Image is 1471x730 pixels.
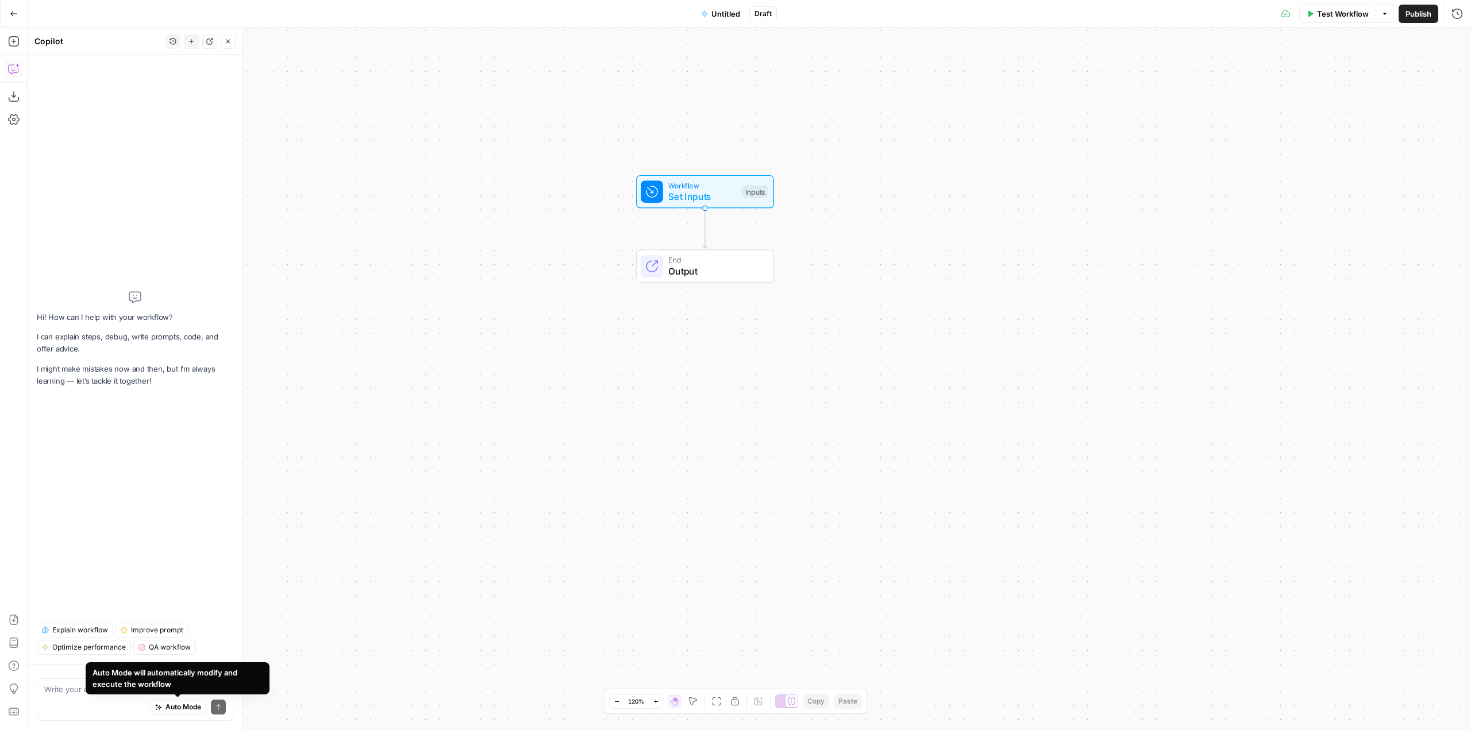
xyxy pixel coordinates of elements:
button: Explain workflow [37,623,113,638]
span: Explain workflow [52,625,108,635]
button: Auto Mode [150,700,206,714]
span: Workflow [668,180,737,191]
span: QA workflow [149,642,191,652]
div: Inputs [742,186,768,198]
button: Test Workflow [1299,5,1376,23]
button: Copy [803,694,829,709]
span: Draft [754,9,772,19]
p: I might make mistakes now and then, but I’m always learning — let’s tackle it together! [37,363,233,387]
span: Copy [807,696,825,706]
div: Auto Mode will automatically modify and execute the workflow [93,667,263,690]
p: I can explain steps, debug, write prompts, code, and offer advice. [37,331,233,355]
span: Set Inputs [668,190,737,203]
button: Improve prompt [115,623,188,638]
button: Untitled [694,5,747,23]
button: Paste [834,694,862,709]
button: Publish [1399,5,1438,23]
span: End [668,254,762,265]
button: QA workflow [133,640,196,655]
span: Output [668,264,762,278]
span: Optimize performance [52,642,126,652]
div: WorkflowSet InputsInputs [598,175,812,208]
g: Edge from start to end [703,208,707,249]
span: Paste [838,696,857,706]
span: 120% [628,697,644,706]
div: EndOutput [598,250,812,283]
p: Hi! How can I help with your workflow? [37,311,233,323]
span: Test Workflow [1317,8,1369,20]
div: Copilot [34,36,162,47]
span: Improve prompt [131,625,183,635]
button: Optimize performance [37,640,131,655]
span: Untitled [711,8,740,20]
span: Auto Mode [165,702,201,712]
span: Publish [1405,8,1431,20]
